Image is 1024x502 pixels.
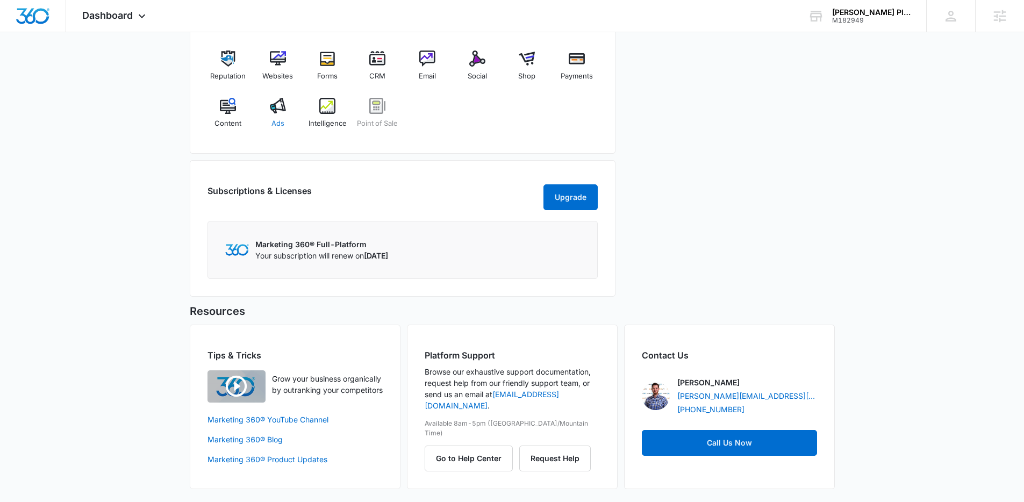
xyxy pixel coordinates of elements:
a: Websites [257,51,298,89]
a: [PERSON_NAME][EMAIL_ADDRESS][PERSON_NAME][DOMAIN_NAME] [677,390,817,401]
a: Request Help [519,454,591,463]
p: Browse our exhaustive support documentation, request help from our friendly support team, or send... [425,366,600,411]
span: Reputation [210,71,246,82]
a: Payments [556,51,598,89]
span: Dashboard [82,10,133,21]
a: Point of Sale [357,98,398,137]
p: Marketing 360® Full-Platform [255,239,388,250]
span: Point of Sale [357,118,398,129]
span: Forms [317,71,338,82]
a: Ads [257,98,298,137]
span: Ads [271,118,284,129]
a: Shop [506,51,548,89]
span: CRM [369,71,385,82]
span: Content [214,118,241,129]
a: Marketing 360® Product Updates [207,454,383,465]
span: Intelligence [309,118,347,129]
a: Marketing 360® YouTube Channel [207,414,383,425]
a: [PHONE_NUMBER] [677,404,744,415]
a: Go to Help Center [425,454,519,463]
h2: Subscriptions & Licenses [207,184,312,206]
img: Marketing 360 Logo [225,244,249,255]
span: Social [468,71,487,82]
a: Call Us Now [642,430,817,456]
span: Shop [518,71,535,82]
img: Quick Overview Video [207,370,266,403]
button: Request Help [519,446,591,471]
a: CRM [357,51,398,89]
button: Go to Help Center [425,446,513,471]
p: Your subscription will renew on [255,250,388,261]
span: Websites [262,71,293,82]
img: Chris Johns [642,382,670,410]
p: [PERSON_NAME] [677,377,740,388]
a: Email [407,51,448,89]
h2: Platform Support [425,349,600,362]
div: account name [832,8,911,17]
p: Grow your business organically by outranking your competitors [272,373,383,396]
a: Content [207,98,249,137]
p: Available 8am-5pm ([GEOGRAPHIC_DATA]/Mountain Time) [425,419,600,438]
a: Reputation [207,51,249,89]
span: Email [419,71,436,82]
button: Upgrade [543,184,598,210]
div: account id [832,17,911,24]
a: Intelligence [307,98,348,137]
a: Forms [307,51,348,89]
h5: Resources [190,303,835,319]
h2: Contact Us [642,349,817,362]
span: [DATE] [364,251,388,260]
h2: Tips & Tricks [207,349,383,362]
a: Social [456,51,498,89]
span: Payments [561,71,593,82]
a: Marketing 360® Blog [207,434,383,445]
